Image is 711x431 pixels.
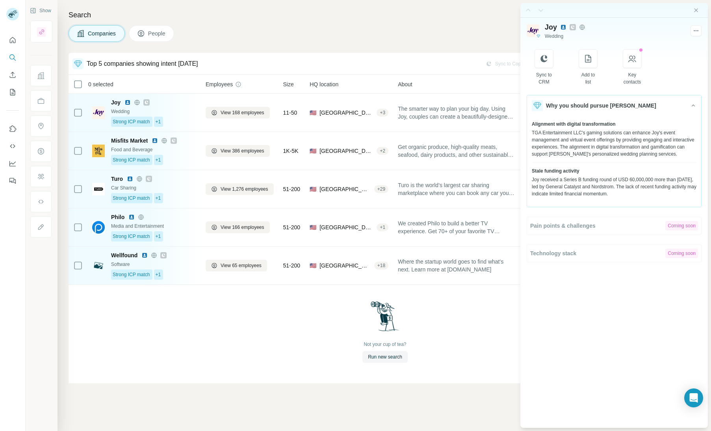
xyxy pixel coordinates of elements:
span: About [398,80,412,88]
div: Food and Beverage [111,146,196,153]
h4: Search [69,9,702,20]
span: Get organic produce, high-quality meats, seafood, dairy products, and other sustainably sourced g... [398,143,514,159]
div: Key contacts [623,71,642,85]
div: Coming soon [665,221,698,230]
div: + 2 [377,147,388,154]
img: LinkedIn logo [127,176,133,182]
span: Misfits Market [111,137,148,145]
span: Philo [111,213,124,221]
span: Wellfound [111,251,137,259]
button: Pain points & challengesComing soon [527,217,701,234]
img: Logo of Joy [527,24,539,37]
button: View 1,276 employees [206,183,274,195]
span: 51-200 [283,262,301,269]
span: [GEOGRAPHIC_DATA], [US_STATE] [319,185,371,193]
span: Joy [545,22,557,33]
span: Strong ICP match [113,156,150,163]
button: View 65 employees [206,260,267,271]
button: Search [6,50,19,65]
span: Strong ICP match [113,271,150,278]
div: Open Intercom Messenger [684,388,703,407]
button: Quick start [6,33,19,47]
button: Feedback [6,174,19,188]
span: View 168 employees [221,109,264,116]
div: Media and Entertainment [111,223,196,230]
button: View 166 employees [206,221,270,233]
button: View 168 employees [206,107,270,119]
span: Strong ICP match [113,195,150,202]
span: +1 [156,195,161,202]
span: View 386 employees [221,147,264,154]
div: Top 5 companies showing intent [DATE] [87,59,198,69]
span: View 166 employees [221,224,264,231]
span: 51-200 [283,223,301,231]
button: Use Surfe API [6,139,19,153]
div: + 3 [377,109,388,116]
span: 🇺🇸 [310,147,316,155]
span: People [148,30,166,37]
div: Joy received a Series B funding round of USD 60,000,000 more than [DATE], led by General Catalyst... [532,176,696,197]
button: Technology stackComing soon [527,245,701,262]
span: Turo is the world’s largest car sharing marketplace where you can book any car you want, wherever... [398,181,514,197]
div: Not your cup of tea? [364,341,406,348]
img: LinkedIn logo [141,252,148,258]
span: Where the startup world goes to find what's next. Learn more at [DOMAIN_NAME] [398,258,514,273]
span: +1 [156,271,161,278]
button: Close side panel [693,7,699,13]
div: + 1 [377,224,388,231]
span: Pain points & challenges [530,222,596,230]
span: 1K-5K [283,147,299,155]
span: [GEOGRAPHIC_DATA], [US_STATE] [319,223,373,231]
span: [GEOGRAPHIC_DATA], [US_STATE] [319,262,371,269]
div: Car Sharing [111,184,196,191]
button: Dashboard [6,156,19,171]
span: Stale funding activity [532,167,579,175]
span: HQ location [310,80,338,88]
img: Logo of Philo [92,221,105,234]
img: LinkedIn logo [128,214,135,220]
img: Logo of Joy [92,106,105,119]
span: View 1,276 employees [221,186,268,193]
div: Software [111,261,196,268]
span: 🇺🇸 [310,109,316,117]
span: We created Philo to build a better TV experience. Get 70+ of your favorite TV channels, unlimited... [398,219,514,235]
img: Logo of Misfits Market [92,145,105,157]
span: [GEOGRAPHIC_DATA], [US_STATE] [319,109,373,117]
span: Run new search [368,353,402,360]
span: Turo [111,175,123,183]
button: View 386 employees [206,145,270,157]
span: Joy [111,98,121,106]
img: LinkedIn avatar [560,24,566,30]
div: Wedding [545,33,685,40]
button: Use Surfe on LinkedIn [6,122,19,136]
img: Logo of Wellfound [92,259,105,272]
div: + 29 [374,186,388,193]
span: +1 [156,233,161,240]
span: 0 selected [88,80,113,88]
span: Technology stack [530,249,576,257]
img: LinkedIn logo [152,137,158,144]
button: My lists [6,85,19,99]
span: The smarter way to plan your big day. Using Joy, couples can create a beautifully-designed weddin... [398,105,514,121]
span: 🇺🇸 [310,185,316,193]
div: TGA Entertainment LLC's gaming solutions can enhance Joy's event management and virtual event off... [532,129,696,158]
img: Logo of Turo [92,183,105,195]
span: Strong ICP match [113,233,150,240]
div: + 18 [374,262,388,269]
span: +1 [156,156,161,163]
span: Companies [88,30,117,37]
button: Show [24,5,57,17]
span: 51-200 [283,185,301,193]
span: 11-50 [283,109,297,117]
div: Sync to CRM [535,71,553,85]
div: Coming soon [665,249,698,258]
span: 🇺🇸 [310,223,316,231]
button: Run new search [362,351,408,363]
button: Why you should pursue [PERSON_NAME] [527,95,701,116]
div: Wedding [111,108,196,115]
span: Alignment with digital transformation [532,121,616,128]
span: View 65 employees [221,262,262,269]
button: Enrich CSV [6,68,19,82]
div: Add to list [579,71,598,85]
span: Why you should pursue [PERSON_NAME] [546,102,656,110]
